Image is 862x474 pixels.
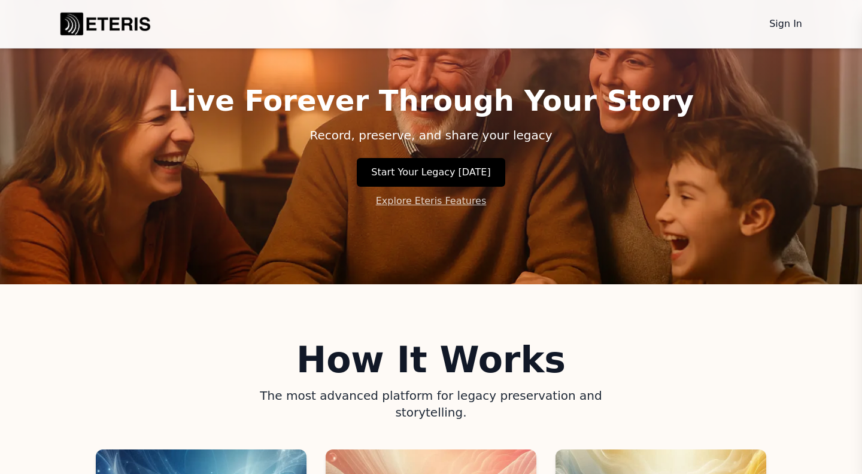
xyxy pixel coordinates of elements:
a: Start Your Legacy [DATE] [357,158,505,187]
p: The most advanced platform for legacy preservation and storytelling. [230,387,632,421]
p: Record, preserve, and share your legacy [230,127,632,144]
img: Eteris Life Logo [57,10,153,38]
a: Sign In [767,14,805,34]
a: Eteris Logo [57,10,153,38]
h1: Live Forever Through Your Story [168,86,694,115]
h2: How It Works [96,342,766,378]
a: Explore Eteris Features [376,194,487,208]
